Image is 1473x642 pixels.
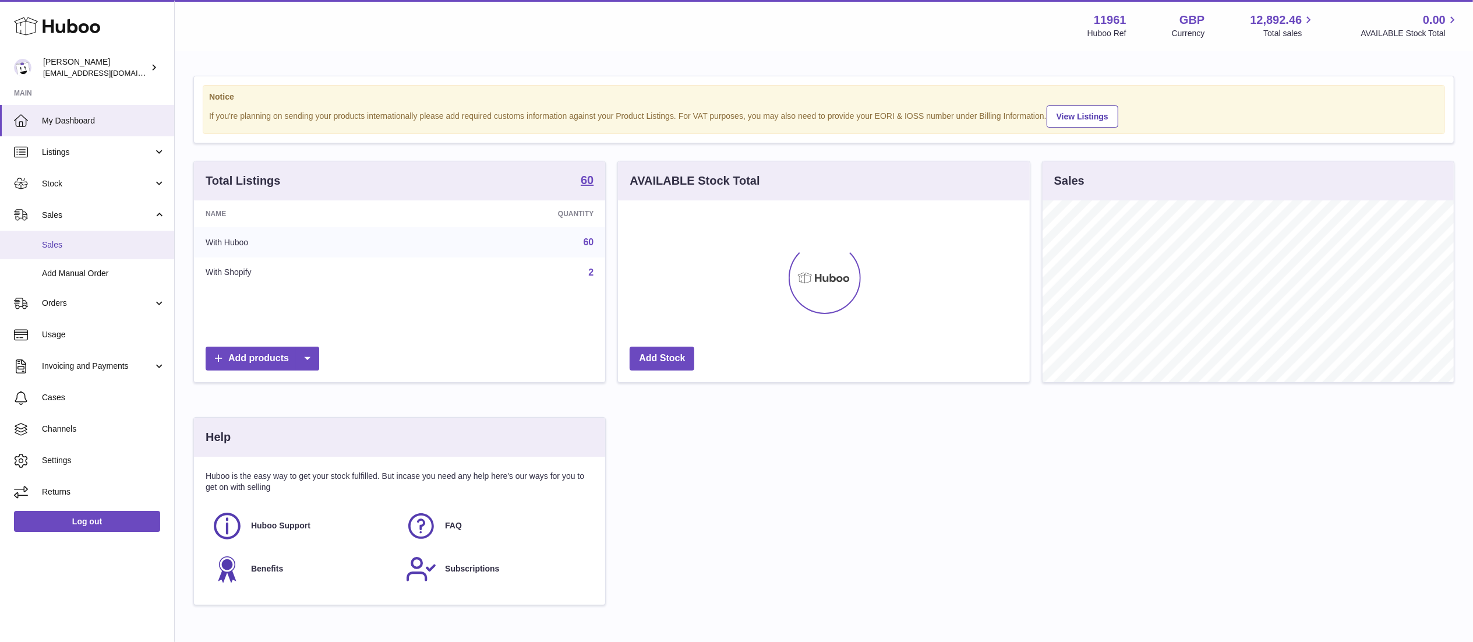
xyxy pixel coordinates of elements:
[206,471,594,493] p: Huboo is the easy way to get your stock fulfilled. But incase you need any help here's our ways f...
[209,91,1439,103] strong: Notice
[405,510,588,542] a: FAQ
[1250,12,1302,28] span: 12,892.46
[194,227,416,257] td: With Huboo
[581,174,594,188] a: 60
[584,237,594,247] a: 60
[1361,28,1459,39] span: AVAILABLE Stock Total
[42,147,153,158] span: Listings
[42,486,165,498] span: Returns
[1047,105,1118,128] a: View Listings
[1172,28,1205,39] div: Currency
[42,329,165,340] span: Usage
[194,200,416,227] th: Name
[42,424,165,435] span: Channels
[445,563,499,574] span: Subscriptions
[1087,28,1126,39] div: Huboo Ref
[42,210,153,221] span: Sales
[1361,12,1459,39] a: 0.00 AVAILABLE Stock Total
[42,361,153,372] span: Invoicing and Payments
[1263,28,1315,39] span: Total sales
[206,429,231,445] h3: Help
[405,553,588,585] a: Subscriptions
[630,347,694,371] a: Add Stock
[42,115,165,126] span: My Dashboard
[43,68,171,77] span: [EMAIL_ADDRESS][DOMAIN_NAME]
[211,553,394,585] a: Benefits
[416,200,605,227] th: Quantity
[42,178,153,189] span: Stock
[14,59,31,76] img: internalAdmin-11961@internal.huboo.com
[206,347,319,371] a: Add products
[588,267,594,277] a: 2
[445,520,462,531] span: FAQ
[1250,12,1315,39] a: 12,892.46 Total sales
[43,57,148,79] div: [PERSON_NAME]
[251,563,283,574] span: Benefits
[206,173,281,189] h3: Total Listings
[209,104,1439,128] div: If you're planning on sending your products internationally please add required customs informati...
[251,520,310,531] span: Huboo Support
[1179,12,1204,28] strong: GBP
[1423,12,1446,28] span: 0.00
[1094,12,1126,28] strong: 11961
[630,173,760,189] h3: AVAILABLE Stock Total
[42,455,165,466] span: Settings
[14,511,160,532] a: Log out
[42,268,165,279] span: Add Manual Order
[1054,173,1085,189] h3: Sales
[42,239,165,251] span: Sales
[42,392,165,403] span: Cases
[42,298,153,309] span: Orders
[194,257,416,288] td: With Shopify
[581,174,594,186] strong: 60
[211,510,394,542] a: Huboo Support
